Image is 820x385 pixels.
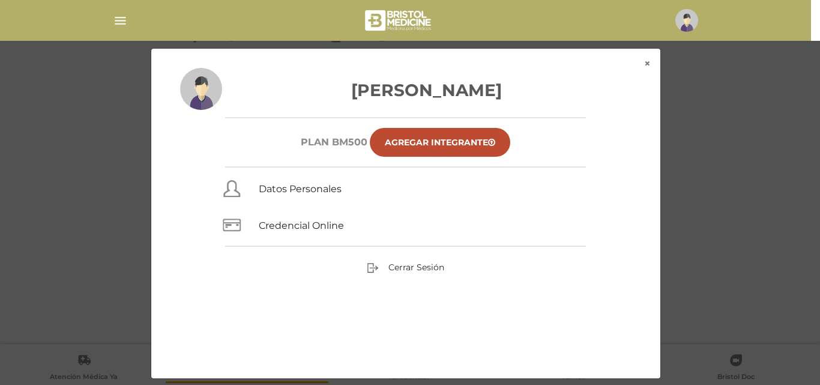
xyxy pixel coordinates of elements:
button: × [635,49,660,79]
img: Cober_menu-lines-white.svg [113,13,128,28]
span: Cerrar Sesión [388,262,444,273]
h6: Plan BM500 [301,136,367,148]
a: Datos Personales [259,183,342,195]
a: Cerrar Sesión [367,262,444,273]
img: profile-placeholder.svg [180,68,222,110]
h3: [PERSON_NAME] [180,77,632,103]
img: profile-placeholder.svg [675,9,698,32]
img: bristol-medicine-blanco.png [363,6,435,35]
a: Agregar Integrante [370,128,510,157]
a: Credencial Online [259,220,344,231]
img: sign-out.png [367,262,379,274]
